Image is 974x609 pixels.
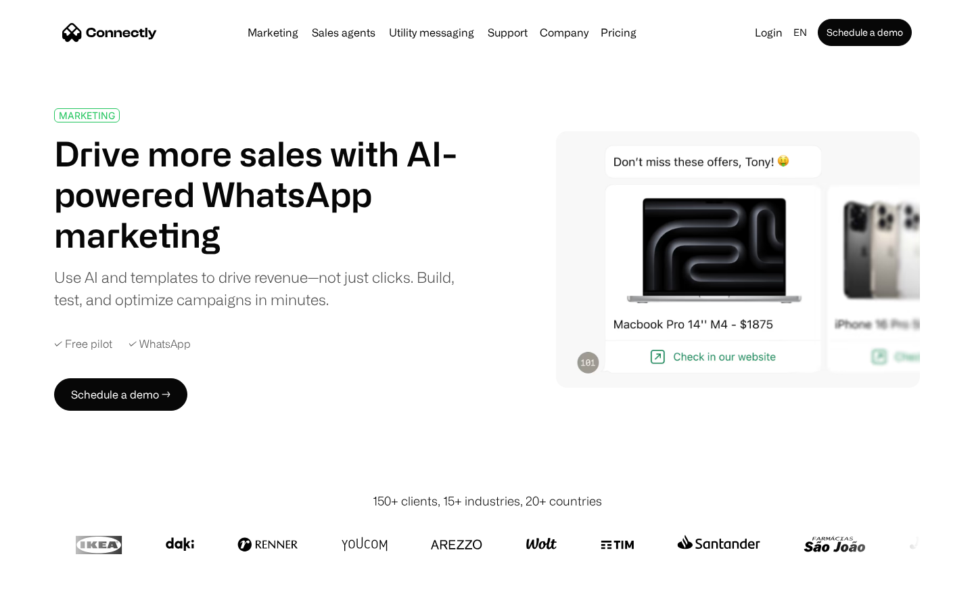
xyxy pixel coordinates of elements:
[242,27,304,38] a: Marketing
[793,23,807,42] div: en
[595,27,642,38] a: Pricing
[384,27,480,38] a: Utility messaging
[129,338,191,351] div: ✓ WhatsApp
[749,23,788,42] a: Login
[54,378,187,411] a: Schedule a demo →
[482,27,533,38] a: Support
[59,110,115,120] div: MARKETING
[373,492,602,510] div: 150+ clients, 15+ industries, 20+ countries
[540,23,588,42] div: Company
[27,585,81,604] ul: Language list
[818,19,912,46] a: Schedule a demo
[54,133,472,255] h1: Drive more sales with AI-powered WhatsApp marketing
[54,266,472,311] div: Use AI and templates to drive revenue—not just clicks. Build, test, and optimize campaigns in min...
[14,584,81,604] aside: Language selected: English
[306,27,381,38] a: Sales agents
[54,338,112,351] div: ✓ Free pilot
